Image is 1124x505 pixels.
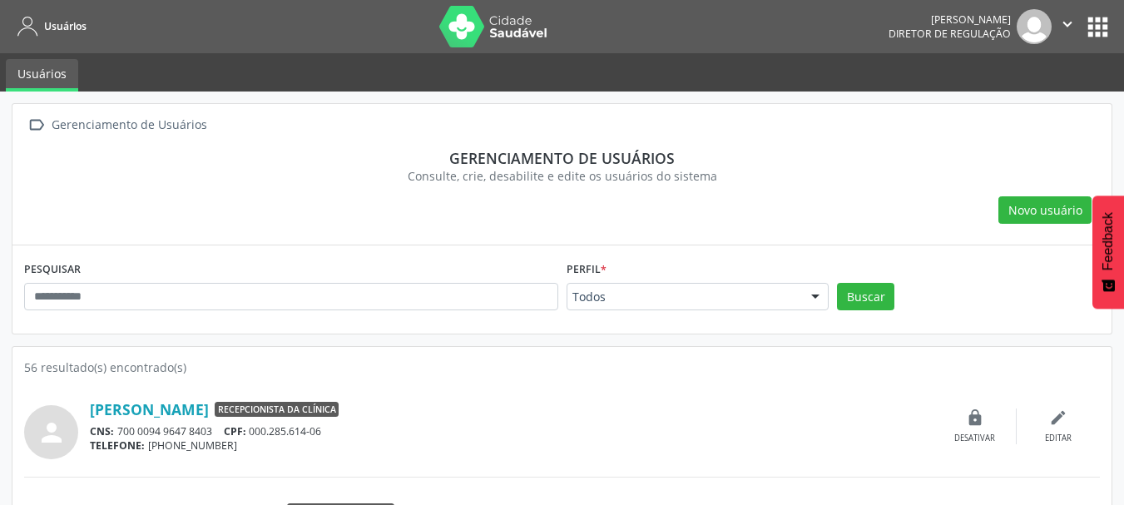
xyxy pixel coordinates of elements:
button: Feedback - Mostrar pesquisa [1092,196,1124,309]
label: Perfil [567,257,607,283]
label: PESQUISAR [24,257,81,283]
span: Diretor de regulação [889,27,1011,41]
a: [PERSON_NAME] [90,400,209,418]
a:  Gerenciamento de Usuários [24,113,210,137]
div: Gerenciamento de Usuários [48,113,210,137]
i: lock [966,408,984,427]
span: Novo usuário [1008,201,1082,219]
div: Consulte, crie, desabilite e edite os usuários do sistema [36,167,1088,185]
i: person [37,418,67,448]
div: Gerenciamento de usuários [36,149,1088,167]
div: [PERSON_NAME] [889,12,1011,27]
img: img [1017,9,1052,44]
button: apps [1083,12,1112,42]
a: Usuários [6,59,78,92]
div: 700 0094 9647 8403 000.285.614-06 [90,424,933,438]
span: Usuários [44,19,87,33]
button: Novo usuário [998,196,1092,225]
i: edit [1049,408,1067,427]
button: Buscar [837,283,894,311]
span: CPF: [224,424,246,438]
button:  [1052,9,1083,44]
span: Feedback [1101,212,1116,270]
div: Editar [1045,433,1072,444]
span: Recepcionista da clínica [215,402,339,417]
span: Todos [572,289,795,305]
div: 56 resultado(s) encontrado(s) [24,359,1100,376]
i:  [24,113,48,137]
div: Desativar [954,433,995,444]
span: CNS: [90,424,114,438]
div: [PHONE_NUMBER] [90,438,933,453]
span: TELEFONE: [90,438,145,453]
i:  [1058,15,1077,33]
a: Usuários [12,12,87,40]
